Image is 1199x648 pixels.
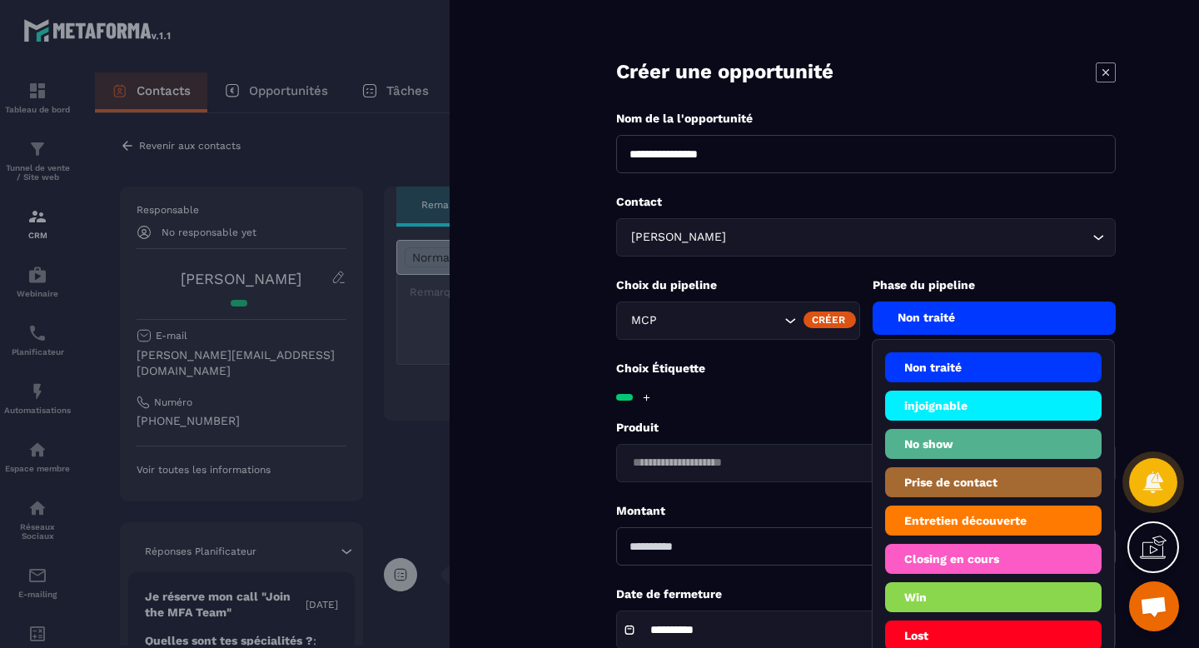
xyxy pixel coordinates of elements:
p: Choix du pipeline [616,277,860,293]
input: Search for option [729,228,1088,247]
p: Phase du pipeline [873,277,1117,293]
span: [PERSON_NAME] [627,228,729,247]
span: MCP [627,312,685,330]
p: Nom de la l'opportunité [616,111,1116,127]
div: Search for option [616,302,860,340]
p: Contact [616,194,1116,210]
p: Choix Étiquette [616,361,1116,376]
div: Search for option [616,444,1116,482]
p: Créer une opportunité [616,58,833,86]
input: Search for option [685,312,780,330]
input: Search for option [627,454,1088,472]
p: Montant [616,503,1116,519]
p: Produit [616,420,1116,436]
a: Ouvrir le chat [1129,581,1179,631]
div: Search for option [616,218,1116,257]
div: Créer [803,312,856,328]
p: Date de fermeture [616,586,1116,602]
